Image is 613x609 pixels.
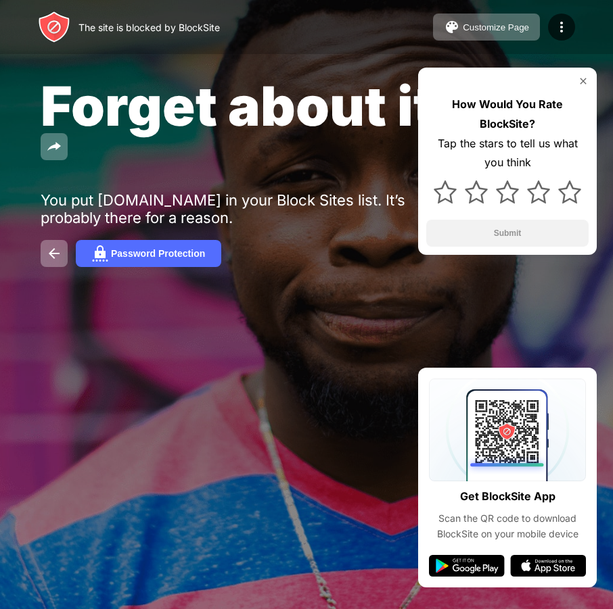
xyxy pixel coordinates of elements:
img: pallet.svg [444,19,460,35]
button: Submit [426,220,589,247]
div: Password Protection [111,248,205,259]
img: google-play.svg [429,555,505,577]
img: back.svg [46,245,62,262]
img: header-logo.svg [38,11,70,43]
img: star.svg [465,180,488,203]
button: Password Protection [76,240,221,267]
img: app-store.svg [510,555,586,577]
div: How Would You Rate BlockSite? [426,95,589,134]
img: share.svg [46,139,62,155]
div: Customize Page [463,22,529,32]
div: Get BlockSite App [460,487,555,506]
div: Scan the QR code to download BlockSite on your mobile device [429,511,586,541]
div: The site is blocked by BlockSite [78,22,220,33]
img: menu-icon.svg [553,19,570,35]
div: Tap the stars to tell us what you think [426,134,589,173]
img: qrcode.svg [429,379,586,481]
img: password.svg [92,245,108,262]
img: star.svg [496,180,519,203]
img: star.svg [558,180,581,203]
span: Forget about it. [41,73,455,139]
img: star.svg [527,180,550,203]
img: star.svg [434,180,457,203]
button: Customize Page [433,14,540,41]
div: You put [DOMAIN_NAME] in your Block Sites list. It’s probably there for a reason. [41,191,459,226]
img: rate-us-close.svg [578,76,589,87]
